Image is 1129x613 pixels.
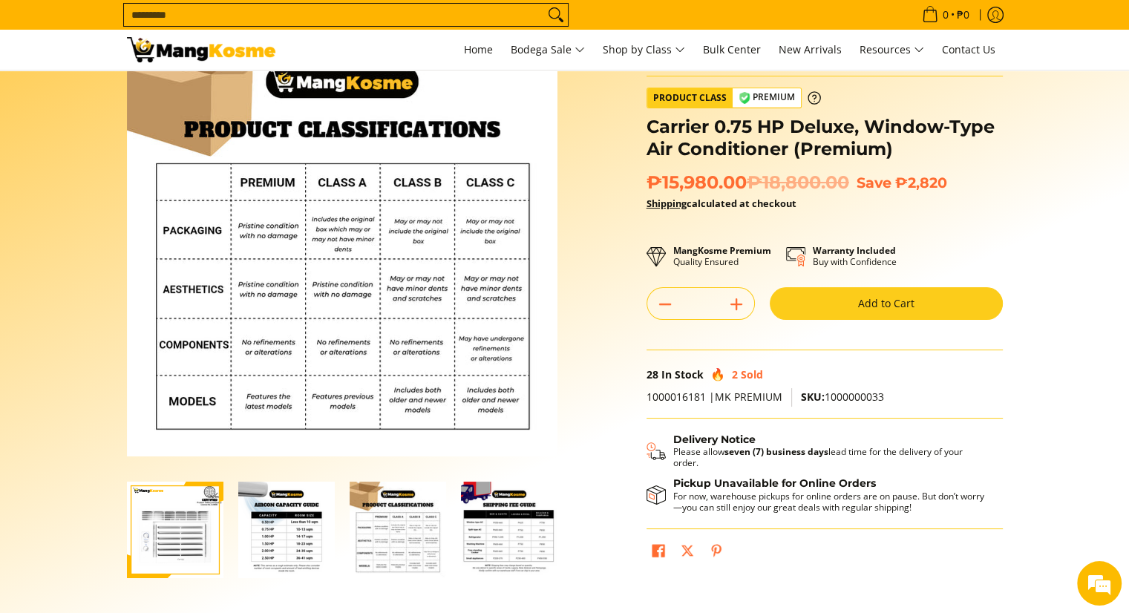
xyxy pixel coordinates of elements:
[673,245,771,267] p: Quality Ensured
[673,476,876,490] strong: Pickup Unavailable for Online Orders
[940,10,951,20] span: 0
[647,88,821,108] a: Product Class Premium
[673,446,988,468] p: Please allow lead time for the delivery of your order.
[647,171,849,194] span: ₱15,980.00
[813,245,897,267] p: Buy with Confidence
[544,4,568,26] button: Search
[747,171,849,194] del: ₱18,800.00
[732,367,738,381] span: 2
[647,292,683,316] button: Subtract
[647,433,988,469] button: Shipping & Delivery
[503,30,592,70] a: Bodega Sale
[917,7,974,23] span: •
[673,433,756,446] strong: Delivery Notice
[813,244,896,257] strong: Warranty Included
[801,390,884,404] span: 1000000033
[127,26,557,456] img: Carrier 0.75 HP Deluxe, Window-Type Air Conditioner (Premium)
[955,10,972,20] span: ₱0
[719,292,754,316] button: Add
[857,174,891,191] span: Save
[771,30,849,70] a: New Arrivals
[648,540,669,566] a: Share on Facebook
[770,287,1003,320] button: Add to Cart
[677,540,698,566] a: Post on X
[595,30,693,70] a: Shop by Class
[724,445,828,458] strong: seven (7) business days
[860,41,924,59] span: Resources
[7,405,283,457] textarea: Type your message and hit 'Enter'
[673,244,771,257] strong: MangKosme Premium
[86,187,205,337] span: We're online!
[647,367,658,381] span: 28
[238,482,335,578] img: Carrier 0.75 HP Deluxe, Window-Type Air Conditioner (Premium)-2
[739,92,750,104] img: premium-badge-icon.webp
[661,367,704,381] span: In Stock
[801,390,825,404] span: SKU:
[647,88,733,108] span: Product Class
[895,174,947,191] span: ₱2,820
[733,88,801,107] span: Premium
[127,482,223,578] img: Carrier 0.75 HP Deluxe, Window-Type Air Conditioner (Premium)-1
[243,7,279,43] div: Minimize live chat window
[647,390,782,404] span: 1000016181 |MK PREMIUM
[456,30,500,70] a: Home
[935,30,1003,70] a: Contact Us
[290,30,1003,70] nav: Main Menu
[779,42,842,56] span: New Arrivals
[77,83,249,102] div: Chat with us now
[942,42,995,56] span: Contact Us
[127,37,275,62] img: Carrier DLX Series Window-Type Aircon 0.75HP (Premium) l Mang Kosme
[603,41,685,59] span: Shop by Class
[350,482,446,578] img: Carrier 0.75 HP Deluxe, Window-Type Air Conditioner (Premium)-3
[696,30,768,70] a: Bulk Center
[647,197,796,210] strong: calculated at checkout
[673,491,988,513] p: For now, warehouse pickups for online orders are on pause. But don’t worry—you can still enjoy ou...
[464,42,493,56] span: Home
[852,30,932,70] a: Resources
[741,367,763,381] span: Sold
[703,42,761,56] span: Bulk Center
[511,41,585,59] span: Bodega Sale
[706,540,727,566] a: Pin on Pinterest
[647,116,1003,160] h1: Carrier 0.75 HP Deluxe, Window-Type Air Conditioner (Premium)
[647,197,687,210] a: Shipping
[461,482,557,578] img: mang-kosme-shipping-fee-guide-infographic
